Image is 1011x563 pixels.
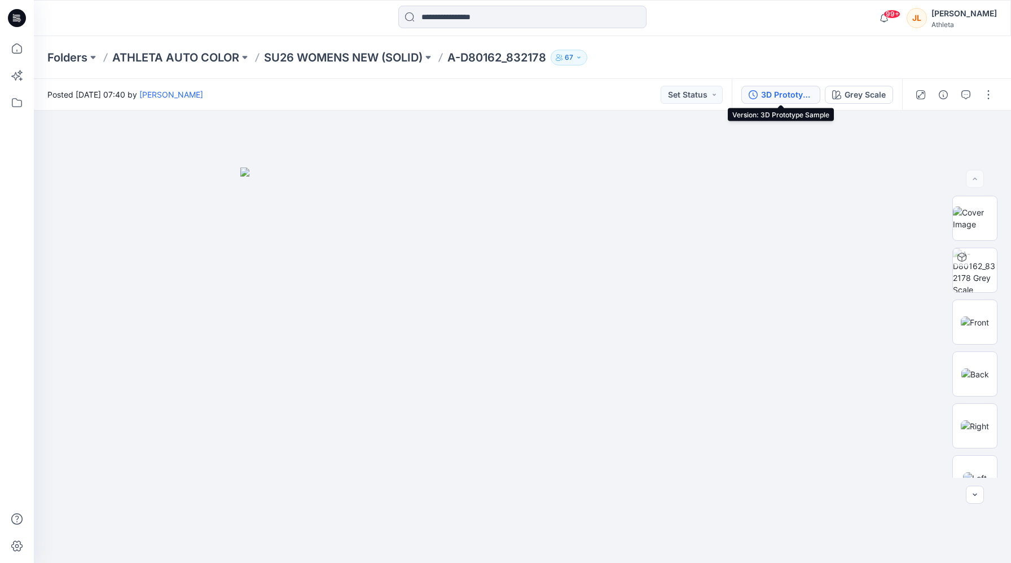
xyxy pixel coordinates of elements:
[240,168,805,563] img: eyJhbGciOiJIUzI1NiIsImtpZCI6IjAiLCJzbHQiOiJzZXMiLCJ0eXAiOiJKV1QifQ.eyJkYXRhIjp7InR5cGUiOiJzdG9yYW...
[47,50,87,65] a: Folders
[112,50,239,65] a: ATHLETA AUTO COLOR
[953,206,997,230] img: Cover Image
[447,50,546,65] p: A-D80162_832178
[907,8,927,28] div: JL
[934,86,952,104] button: Details
[963,472,987,484] img: Left
[961,368,989,380] img: Back
[825,86,893,104] button: Grey Scale
[883,10,900,19] span: 99+
[741,86,820,104] button: 3D Prototype Sample
[565,51,573,64] p: 67
[931,20,997,29] div: Athleta
[551,50,587,65] button: 67
[139,90,203,99] a: [PERSON_NAME]
[264,50,423,65] a: SU26 WOMENS NEW (SOLID)
[47,89,203,100] span: Posted [DATE] 07:40 by
[845,89,886,101] div: Grey Scale
[931,7,997,20] div: [PERSON_NAME]
[761,89,813,101] div: 3D Prototype Sample
[961,316,989,328] img: Front
[953,248,997,292] img: A-D80162_832178 Grey Scale
[961,420,989,432] img: Right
